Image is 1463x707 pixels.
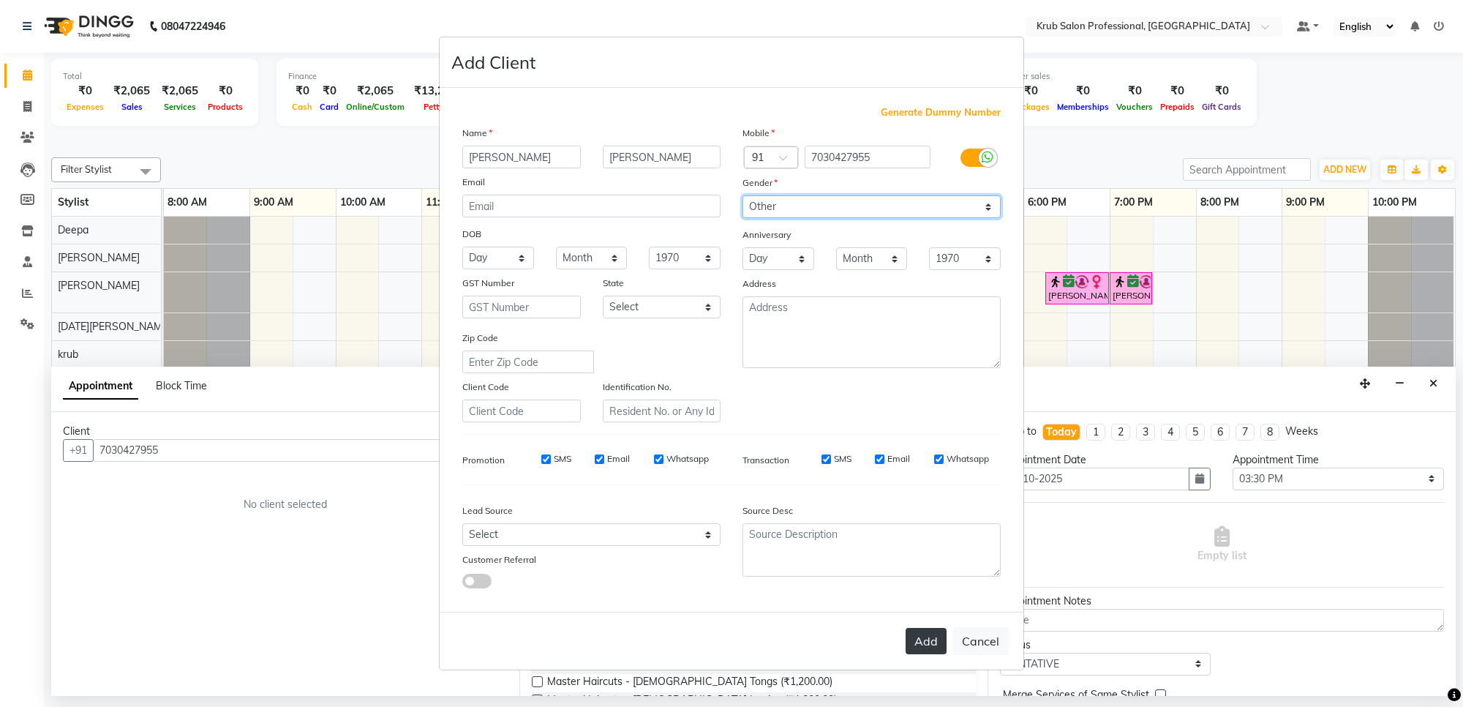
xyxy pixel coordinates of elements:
[462,400,581,422] input: Client Code
[742,176,778,190] label: Gender
[603,146,721,168] input: Last Name
[666,452,709,465] label: Whatsapp
[742,228,791,242] label: Anniversary
[603,400,721,422] input: Resident No. or Any Id
[462,176,485,189] label: Email
[947,452,989,465] label: Whatsapp
[462,553,536,566] label: Customer Referral
[462,504,513,517] label: Lead Source
[887,452,910,465] label: Email
[834,452,851,465] label: SMS
[462,277,514,290] label: GST Number
[462,332,498,345] label: Zip Code
[603,381,672,394] label: Identification No.
[451,49,535,75] h4: Add Client
[462,146,581,168] input: First Name
[881,105,1001,120] span: Generate Dummy Number
[462,228,481,241] label: DOB
[742,127,775,140] label: Mobile
[462,351,594,373] input: Enter Zip Code
[952,627,1009,655] button: Cancel
[462,127,492,140] label: Name
[742,454,789,467] label: Transaction
[805,146,931,168] input: Mobile
[906,628,947,654] button: Add
[462,454,505,467] label: Promotion
[607,452,630,465] label: Email
[742,504,793,517] label: Source Desc
[462,296,581,318] input: GST Number
[742,277,776,291] label: Address
[554,452,571,465] label: SMS
[462,195,721,217] input: Email
[603,277,624,290] label: State
[462,381,509,394] label: Client Code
